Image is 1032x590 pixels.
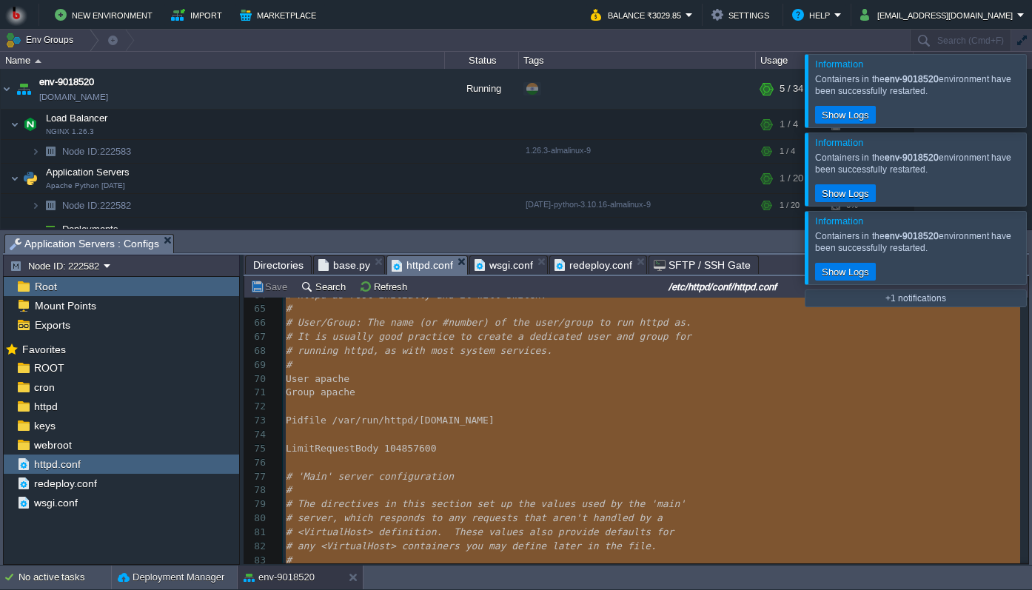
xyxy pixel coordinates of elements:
div: 67 [244,330,269,344]
span: # server, which responds to any requests that aren't handled by a [286,512,663,523]
div: Tags [520,52,755,69]
button: [EMAIL_ADDRESS][DOMAIN_NAME] [860,6,1017,24]
button: Show Logs [817,108,874,121]
li: /var/www/webroot/ROOT/config/settings/base.py [313,255,385,274]
button: Balance ₹3029.85 [591,6,686,24]
div: 83 [244,554,269,568]
span: httpd.conf [31,457,83,471]
img: AMDAwAAAACH5BAEAAAAALAAAAAABAAEAAAICRAEAOw== [31,218,40,241]
li: /etc/jelastic/redeploy.conf [549,255,647,274]
span: # [286,484,292,495]
div: 77 [244,470,269,484]
span: webroot [31,438,74,452]
span: Directories [253,256,304,274]
button: Env Groups [5,30,78,50]
span: httpd [31,400,60,413]
button: Import [171,6,227,24]
span: Node ID: [62,200,100,211]
span: Application Servers [44,166,132,178]
span: # [286,359,292,370]
div: Name [1,52,444,69]
span: Node ID: [62,146,100,157]
div: 5 / 34 [780,69,803,109]
span: SFTP / SSH Gate [654,256,751,274]
button: Search [301,280,350,293]
img: AMDAwAAAACH5BAEAAAAALAAAAAABAAEAAAICRAEAOw== [20,164,41,193]
span: Favorites [19,343,68,356]
button: Marketplace [240,6,321,24]
div: 1 / 20 [780,194,800,217]
div: 76 [244,456,269,470]
a: Deployments [61,223,121,235]
img: AMDAwAAAACH5BAEAAAAALAAAAAABAAEAAAICRAEAOw== [13,69,34,109]
a: env-9018520 [39,75,94,90]
div: 79 [244,497,269,512]
span: LimitRequestBody 104857600 [286,443,437,454]
span: Apache Python [DATE] [46,181,125,190]
div: Running [445,69,519,109]
div: 71 [244,386,269,400]
span: Group apache [286,386,355,398]
a: wsgi.conf [31,496,80,509]
span: NGINX 1.26.3 [46,127,94,136]
img: AMDAwAAAACH5BAEAAAAALAAAAAABAAEAAAICRAEAOw== [40,140,61,163]
b: env-9018520 [885,231,939,241]
button: Show Logs [817,187,874,200]
img: AMDAwAAAACH5BAEAAAAALAAAAAABAAEAAAICRAEAOw== [40,218,61,241]
a: Root [32,280,59,293]
div: 1 / 4 [780,110,798,139]
span: base.py [318,256,370,274]
span: Information [815,137,863,148]
button: Save [250,280,292,293]
span: Application Servers : Configs [10,235,159,253]
img: AMDAwAAAACH5BAEAAAAALAAAAAABAAEAAAICRAEAOw== [20,110,41,139]
div: 1 / 20 [780,164,803,193]
span: # 'Main' server configuration [286,471,454,482]
span: User apache [286,373,349,384]
a: Mount Points [32,299,98,312]
img: AMDAwAAAACH5BAEAAAAALAAAAAABAAEAAAICRAEAOw== [31,140,40,163]
div: Containers in the environment have been successfully restarted. [815,73,1022,97]
span: Information [815,58,863,70]
button: Deployment Manager [118,570,224,585]
a: [DOMAIN_NAME] [39,90,108,104]
span: Load Balancer [44,112,110,124]
div: Containers in the environment have been successfully restarted. [815,230,1022,254]
span: # [286,554,292,566]
img: AMDAwAAAACH5BAEAAAAALAAAAAABAAEAAAICRAEAOw== [1,69,13,109]
span: redeploy.conf [31,477,99,490]
div: 80 [244,512,269,526]
span: # any <VirtualHost> containers you may define later in the file. [286,540,657,552]
span: 222582 [61,199,133,212]
button: Show Logs [817,265,874,278]
a: keys [31,419,58,432]
div: 69 [244,358,269,372]
span: # [286,303,292,314]
span: 1.26.3-almalinux-9 [526,146,591,155]
span: httpd.conf [392,256,453,275]
li: /etc/httpd/conf.d/wsgi.conf [469,255,548,274]
div: 74 [244,428,269,442]
button: Node ID: 222582 [10,259,104,272]
div: Status [446,52,518,69]
div: 81 [244,526,269,540]
a: Favorites [19,343,68,355]
div: 78 [244,483,269,497]
div: 82 [244,540,269,554]
div: 73 [244,414,269,428]
a: cron [31,381,57,394]
div: No active tasks [19,566,111,589]
img: AMDAwAAAACH5BAEAAAAALAAAAAABAAEAAAICRAEAOw== [10,110,19,139]
b: env-9018520 [885,74,939,84]
span: wsgi.conf [475,256,533,274]
div: 68 [244,344,269,358]
span: # The directives in this section set up the values used by the 'main' [286,498,686,509]
div: 72 [244,400,269,414]
img: Bitss Techniques [5,4,27,26]
img: AMDAwAAAACH5BAEAAAAALAAAAAABAAEAAAICRAEAOw== [31,194,40,217]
